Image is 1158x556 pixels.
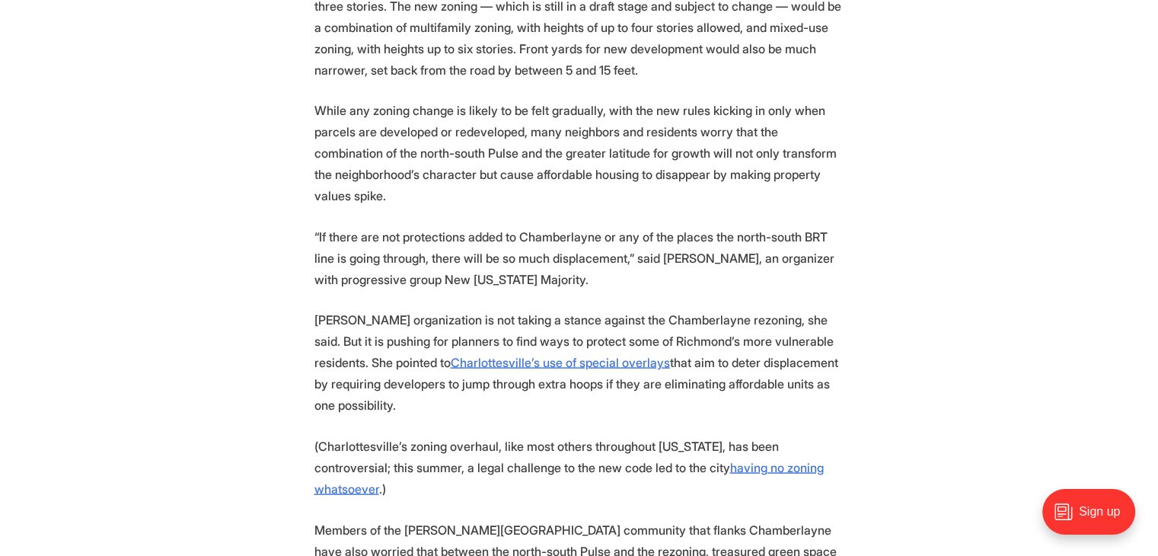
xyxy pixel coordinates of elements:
[314,460,824,497] a: having no zoning whatsoever
[314,100,844,206] p: While any zoning change is likely to be felt gradually, with the new rules kicking in only when p...
[451,355,670,370] a: Charlottesville’s use of special overlays
[314,226,844,290] p: “If there are not protections added to Chamberlayne or any of the places the north-south BRT line...
[314,436,844,500] p: (Charlottesville’s zoning overhaul, like most others throughout [US_STATE], has been controversia...
[314,309,844,416] p: [PERSON_NAME] organization is not taking a stance against the Chamberlayne rezoning, she said. Bu...
[1029,481,1158,556] iframe: portal-trigger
